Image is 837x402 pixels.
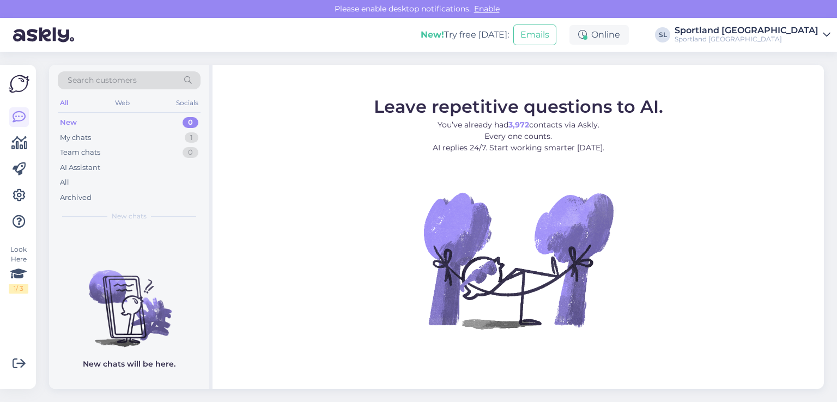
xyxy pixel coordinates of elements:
div: AI Assistant [60,162,100,173]
div: Archived [60,192,92,203]
div: Socials [174,96,201,110]
p: New chats will be here. [83,358,175,370]
div: Look Here [9,245,28,294]
div: Sportland [GEOGRAPHIC_DATA] [675,35,818,44]
div: 1 [185,132,198,143]
div: Online [569,25,629,45]
span: Search customers [68,75,137,86]
div: SL [655,27,670,42]
div: Try free [DATE]: [421,28,509,41]
b: 3,972 [508,119,529,129]
div: My chats [60,132,91,143]
div: Web [113,96,132,110]
p: You’ve already had contacts via Askly. Every one counts. AI replies 24/7. Start working smarter [... [374,119,663,153]
span: Leave repetitive questions to AI. [374,95,663,117]
b: New! [421,29,444,40]
div: Team chats [60,147,100,158]
a: Sportland [GEOGRAPHIC_DATA]Sportland [GEOGRAPHIC_DATA] [675,26,830,44]
div: All [60,177,69,188]
span: Enable [471,4,503,14]
span: New chats [112,211,147,221]
div: All [58,96,70,110]
img: Askly Logo [9,74,29,94]
div: 0 [183,117,198,128]
div: 0 [183,147,198,158]
button: Emails [513,25,556,45]
div: New [60,117,77,128]
div: 1 / 3 [9,284,28,294]
img: No chats [49,251,209,349]
div: Sportland [GEOGRAPHIC_DATA] [675,26,818,35]
img: No Chat active [420,162,616,358]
